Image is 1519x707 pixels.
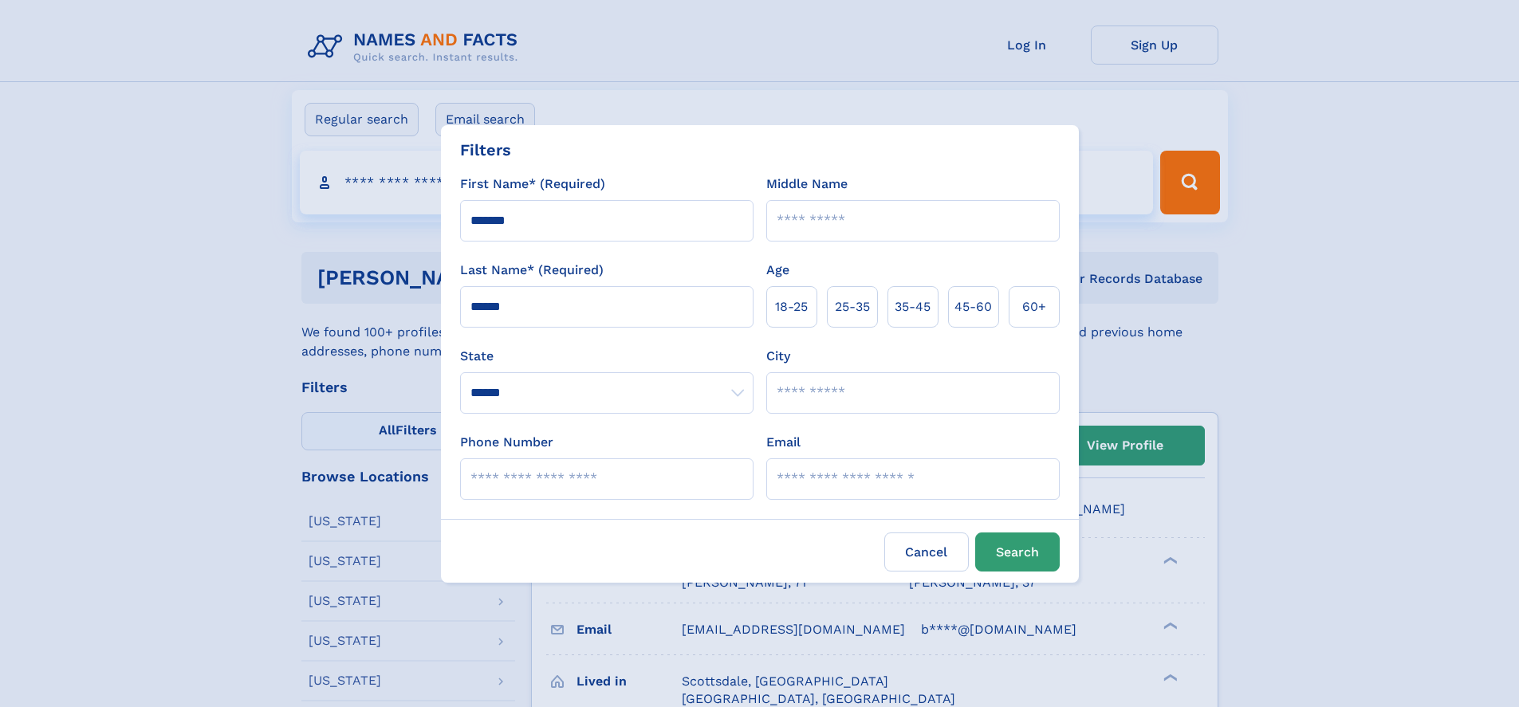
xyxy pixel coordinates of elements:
[954,297,992,316] span: 45‑60
[766,261,789,280] label: Age
[895,297,931,316] span: 35‑45
[766,175,848,194] label: Middle Name
[460,261,604,280] label: Last Name* (Required)
[460,433,553,452] label: Phone Number
[460,138,511,162] div: Filters
[1022,297,1046,316] span: 60+
[460,347,754,366] label: State
[975,532,1060,571] button: Search
[884,532,969,571] label: Cancel
[460,175,605,194] label: First Name* (Required)
[766,347,790,366] label: City
[835,297,870,316] span: 25‑35
[775,297,808,316] span: 18‑25
[766,433,801,452] label: Email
